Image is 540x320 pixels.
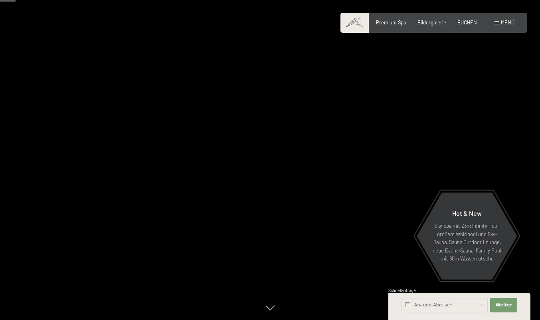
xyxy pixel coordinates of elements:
a: BUCHEN [457,19,477,26]
a: Hot & New Sky Spa mit 23m Infinity Pool, großem Whirlpool und Sky-Sauna, Sauna Outdoor Lounge, ne... [416,192,518,280]
button: Weiter [490,298,517,312]
a: Premium Spa [376,19,406,26]
a: Bildergalerie [417,19,446,26]
span: Menü [501,19,514,26]
span: Weiter [495,302,512,308]
p: Sky Spa mit 23m Infinity Pool, großem Whirlpool und Sky-Sauna, Sauna Outdoor Lounge, neue Event-S... [432,222,502,262]
span: Hot & New [452,209,482,217]
span: Schnellanfrage [388,288,416,293]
